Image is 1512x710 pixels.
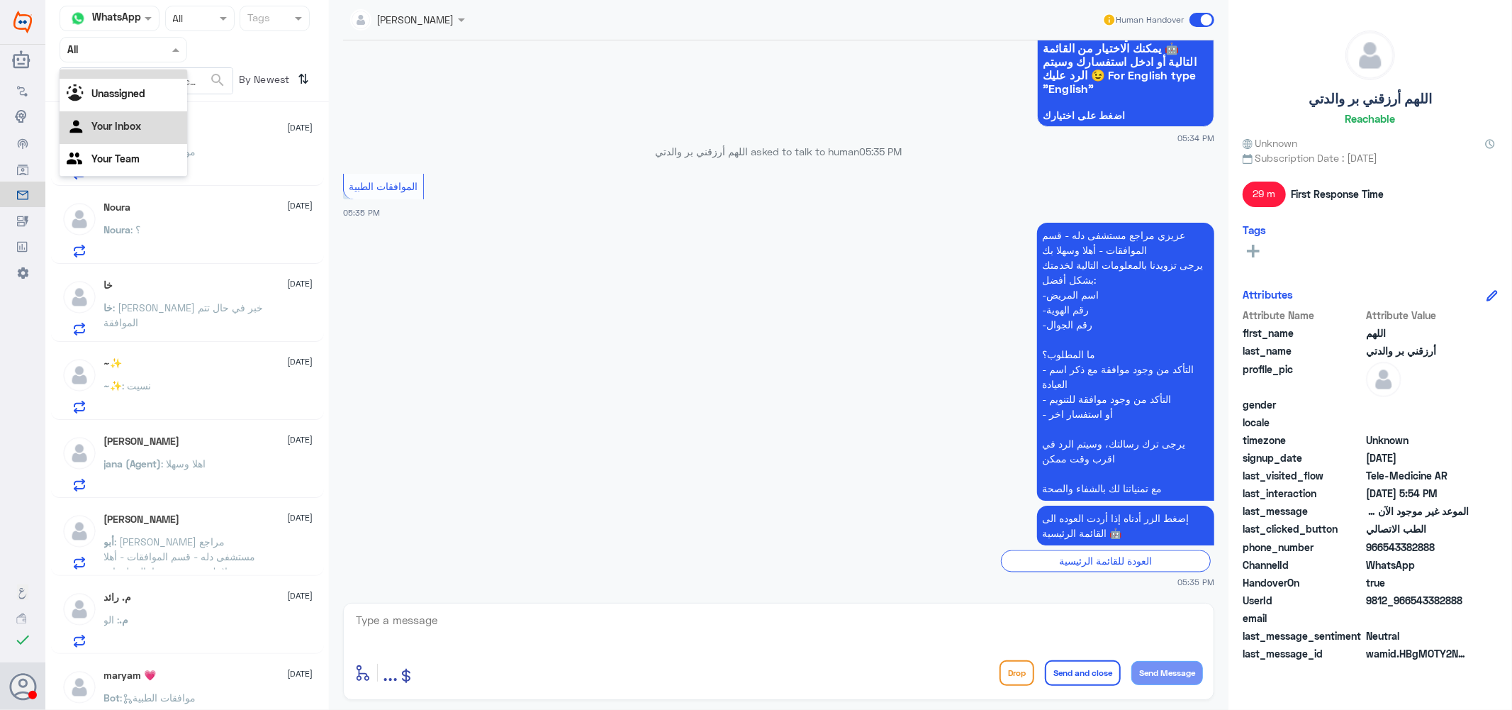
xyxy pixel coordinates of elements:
img: defaultAdmin.png [62,514,97,549]
span: [DATE] [288,199,313,212]
button: ... [383,657,398,689]
span: [DATE] [288,355,313,368]
span: first_name [1243,326,1363,340]
span: [DATE] [288,121,313,134]
span: Noura [104,223,131,235]
span: Unknown [1366,433,1469,448]
span: خا [104,301,113,314]
b: Your Inbox [91,120,141,132]
span: jana (Agent) [104,457,162,470]
span: : الو [104,614,120,626]
img: yourTeam.svg [67,150,88,171]
span: wamid.HBgMOTY2NTQzMzgyODg4FQIAEhggQUNGMzJDRjQ3RDBGODY4ODRBM0M0QzBGRTczMzEwQUQA [1366,646,1469,661]
span: م. [120,614,129,626]
span: 29 m [1243,182,1286,207]
span: null [1366,611,1469,626]
span: timezone [1243,433,1363,448]
span: signup_date [1243,450,1363,465]
h6: Attributes [1243,288,1293,301]
b: Your Team [91,152,140,165]
span: Attribute Name [1243,308,1363,323]
span: [DATE] [288,667,313,680]
span: ~✨ [104,379,123,392]
span: : [PERSON_NAME] مراجع مستشفى دله - قسم الموافقات - أهلا وسهلا بك يرجى تزويدنا بالمعلومات التالية ... [104,536,259,637]
img: Unassigned.svg [67,84,88,106]
img: defaultAdmin.png [62,436,97,471]
span: 966543382888 [1366,540,1469,555]
span: : موافقات الطبية [121,692,196,704]
span: Bot [104,692,121,704]
span: الطب الاتصالي [1366,521,1469,536]
i: ⇅ [298,67,310,91]
span: null [1366,415,1469,430]
span: : [PERSON_NAME] خبر في حال تتم الموافقة [104,301,264,328]
span: last_interaction [1243,486,1363,501]
span: true [1366,575,1469,590]
span: last_visited_flow [1243,468,1363,483]
h5: ~✨ [104,357,123,370]
b: Unassigned [91,87,145,99]
span: 05:34 PM [1177,132,1214,144]
div: العودة للقائمة الرئيسية [1001,550,1211,572]
span: search [209,72,226,89]
h5: خا [104,279,113,292]
span: Human Handover [1116,13,1185,26]
span: [DATE] [288,589,313,602]
h5: maryam 💗 [104,670,157,682]
img: defaultAdmin.png [62,592,97,627]
button: Send and close [1045,660,1121,686]
img: defaultAdmin.png [62,201,97,237]
h5: Noura [104,201,131,213]
span: 9812_966543382888 [1366,593,1469,608]
span: اللهم [1366,326,1469,340]
h6: Reachable [1345,112,1396,125]
span: Unknown [1243,135,1298,150]
span: profile_pic [1243,362,1363,394]
button: Send Message [1131,661,1203,685]
span: Tele-Medicine AR [1366,468,1469,483]
span: [DATE] [288,511,313,524]
span: HandoverOn [1243,575,1363,590]
span: سعداء بتواجدك معنا [DATE] 👋 أنا المساعد الذكي لمستشفيات دله 🤖 يمكنك الاختيار من القائمة التالية أ... [1043,14,1209,95]
span: email [1243,611,1363,626]
span: : اهلا وسهلا [162,457,206,470]
span: 2025-09-29T14:54:46.797Z [1366,486,1469,501]
span: [DATE] [288,433,313,446]
input: Search by Name, Local etc… [60,68,233,94]
span: الموعد غير موجود الآن لماذ؟ [1366,504,1469,518]
p: 29/9/2025, 5:35 PM [1037,506,1214,545]
span: ... [383,660,398,685]
img: yourInbox.svg [67,117,88,138]
span: أبو [104,536,115,548]
p: اللهم أرزقني بر والدتي asked to talk to human [343,144,1214,159]
span: اضغط على اختيارك [1043,110,1209,121]
span: phone_number [1243,540,1363,555]
span: [DATE] [288,277,313,290]
h5: أبو الفيصل [104,514,180,526]
span: last_name [1243,343,1363,358]
button: Drop [999,660,1034,686]
i: check [14,631,31,648]
span: By Newest [233,67,293,96]
span: UserId [1243,593,1363,608]
span: 05:35 PM [860,145,902,157]
span: First Response Time [1291,187,1384,201]
h6: Tags [1243,223,1266,236]
img: defaultAdmin.png [62,279,97,315]
span: : ؟ [131,223,141,235]
span: 05:35 PM [1177,576,1214,588]
span: أرزقني بر والدتي [1366,343,1469,358]
span: last_clicked_button [1243,521,1363,536]
span: 2024-07-06T17:02:33.533Z [1366,450,1469,465]
img: whatsapp.png [67,8,89,29]
span: 05:35 PM [343,208,380,217]
p: 29/9/2025, 5:35 PM [1037,223,1214,501]
h5: Abu Nawaf [104,436,180,448]
img: defaultAdmin.png [1346,31,1394,79]
span: ChannelId [1243,558,1363,572]
span: 0 [1366,628,1469,643]
img: defaultAdmin.png [62,357,97,393]
span: Subscription Date : [DATE] [1243,150,1498,165]
span: 2 [1366,558,1469,572]
button: search [209,69,226,92]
